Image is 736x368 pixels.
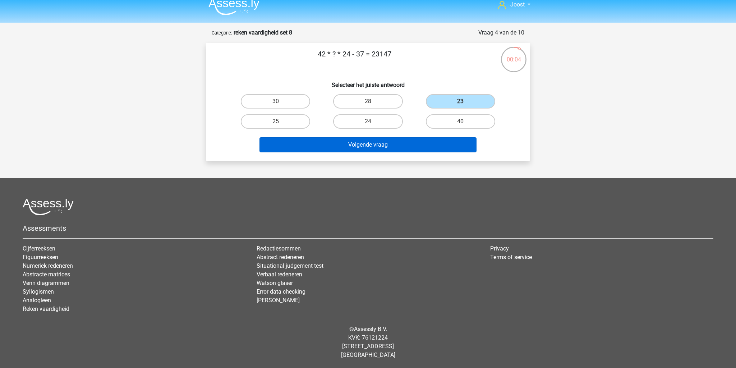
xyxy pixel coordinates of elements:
[257,280,293,286] a: Watson glaser
[495,0,533,9] a: Joost
[212,30,232,36] small: Categorie:
[490,245,509,252] a: Privacy
[257,254,304,261] a: Abstract redeneren
[23,224,713,233] h5: Assessments
[241,94,310,109] label: 30
[217,49,492,70] p: 42 * ? * 24 - 37 = 23147
[257,288,305,295] a: Error data checking
[490,254,532,261] a: Terms of service
[23,254,58,261] a: Figuurreeksen
[257,245,301,252] a: Redactiesommen
[23,280,69,286] a: Venn diagrammen
[510,1,525,8] span: Joost
[23,262,73,269] a: Numeriek redeneren
[500,46,527,64] div: 00:04
[333,114,402,129] label: 24
[426,114,495,129] label: 40
[17,319,719,365] div: © KVK: 76121224 [STREET_ADDRESS] [GEOGRAPHIC_DATA]
[241,114,310,129] label: 25
[333,94,402,109] label: 28
[217,76,519,88] h6: Selecteer het juiste antwoord
[23,288,54,295] a: Syllogismen
[234,29,292,36] strong: reken vaardigheid set 8
[426,94,495,109] label: 23
[259,137,477,152] button: Volgende vraag
[23,271,70,278] a: Abstracte matrices
[257,262,323,269] a: Situational judgement test
[257,271,302,278] a: Verbaal redeneren
[478,28,524,37] div: Vraag 4 van de 10
[23,305,69,312] a: Reken vaardigheid
[23,245,55,252] a: Cijferreeksen
[354,326,387,332] a: Assessly B.V.
[257,297,300,304] a: [PERSON_NAME]
[23,297,51,304] a: Analogieen
[23,198,74,215] img: Assessly logo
